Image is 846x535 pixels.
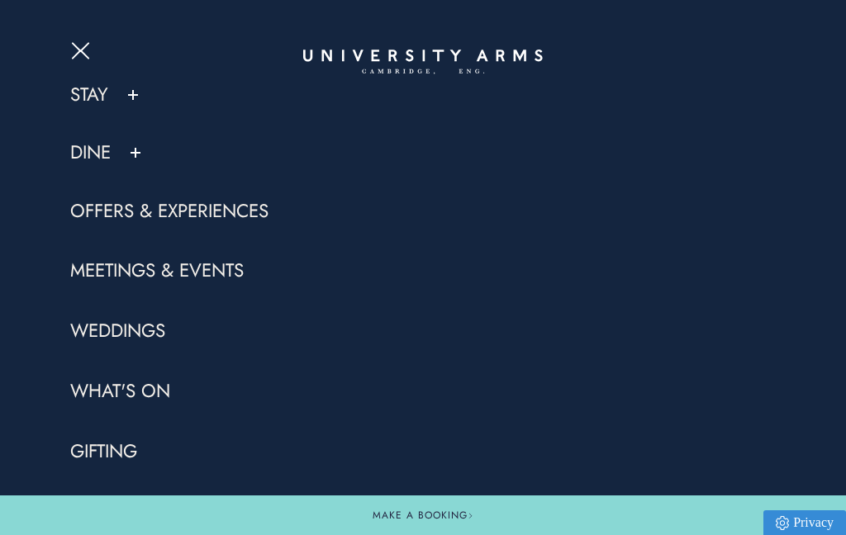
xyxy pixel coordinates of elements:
[70,319,165,343] a: Weddings
[70,379,170,404] a: What's On
[776,516,789,530] img: Privacy
[303,50,543,75] a: Home
[70,199,269,224] a: Offers & Experiences
[373,508,473,523] span: Make a Booking
[763,510,846,535] a: Privacy
[70,140,111,165] a: Dine
[70,258,244,283] a: Meetings & Events
[70,83,108,107] a: Stay
[70,439,137,464] a: Gifting
[127,144,144,161] button: Show/Hide Child Menu
[70,41,95,54] button: Open Menu
[125,87,141,103] button: Show/Hide Child Menu
[468,513,473,518] img: Arrow icon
